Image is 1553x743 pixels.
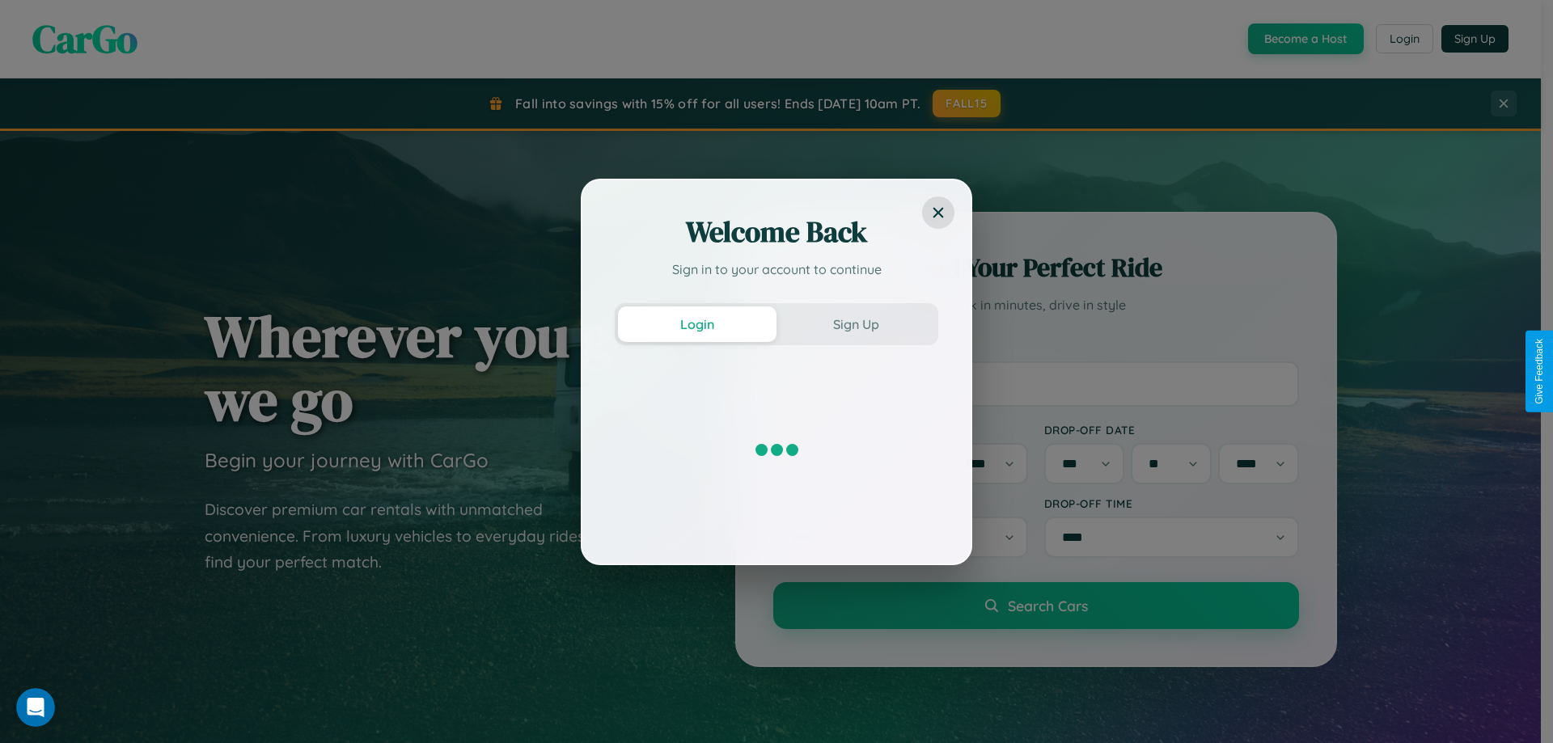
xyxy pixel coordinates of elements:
p: Sign in to your account to continue [615,260,938,279]
button: Sign Up [776,306,935,342]
button: Login [618,306,776,342]
h2: Welcome Back [615,213,938,251]
iframe: Intercom live chat [16,688,55,727]
div: Give Feedback [1534,339,1545,404]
